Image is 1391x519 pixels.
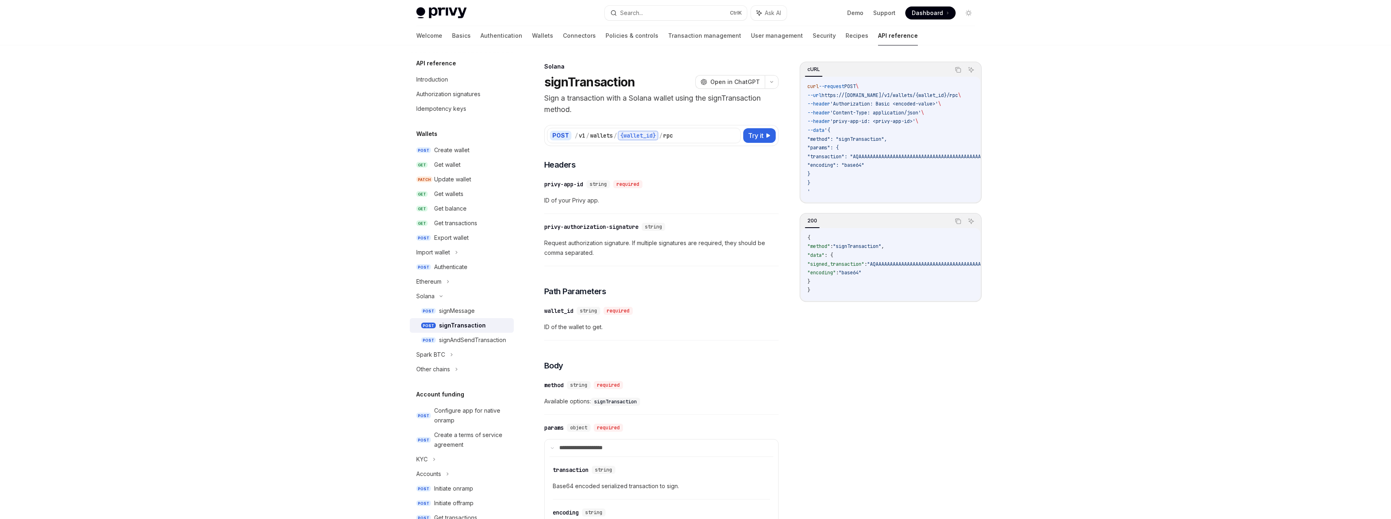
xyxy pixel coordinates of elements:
[618,131,658,140] div: {wallet_id}
[846,26,868,45] a: Recipes
[663,131,673,140] div: rpc
[410,101,514,116] a: Idempotency keys
[659,131,662,140] div: /
[807,235,810,241] span: {
[824,127,830,134] span: '{
[416,500,431,506] span: POST
[416,191,428,197] span: GET
[586,131,589,140] div: /
[807,101,830,107] span: --header
[830,101,938,107] span: 'Authorization: Basic <encoded-value>'
[544,223,638,231] div: privy-authorization-signature
[614,131,617,140] div: /
[544,381,564,389] div: method
[439,335,506,345] div: signAndSendTransaction
[544,322,779,332] span: ID of the wallet to get.
[668,26,741,45] a: Transaction management
[544,180,583,188] div: privy-app-id
[645,224,662,230] span: string
[410,172,514,187] a: PATCHUpdate wallet
[434,430,509,450] div: Create a terms of service agreement
[410,318,514,333] a: POSTsignTransaction
[416,162,428,168] span: GET
[480,26,522,45] a: Authentication
[807,278,810,285] span: }
[864,261,867,267] span: :
[544,286,606,297] span: Path Parameters
[563,26,596,45] a: Connectors
[434,160,461,170] div: Get wallet
[421,337,436,343] span: POST
[575,131,578,140] div: /
[585,509,602,516] span: string
[613,180,642,188] div: required
[605,6,747,20] button: Search...CtrlK
[807,136,887,142] span: "method": "signTransaction",
[751,26,803,45] a: User management
[604,307,633,315] div: required
[544,360,563,371] span: Body
[807,269,836,276] span: "encoding"
[416,89,480,99] div: Authorization signatures
[830,243,833,250] span: :
[807,261,864,267] span: "signed_transaction"
[595,467,612,473] span: string
[434,204,467,213] div: Get balance
[416,235,431,241] span: POST
[410,143,514,157] a: POSTCreate wallet
[434,262,467,272] div: Authenticate
[878,26,918,45] a: API reference
[966,216,976,226] button: Ask AI
[416,220,428,226] span: GET
[416,147,431,153] span: POST
[434,484,473,493] div: Initiate onramp
[416,364,450,374] div: Other chains
[416,7,467,19] img: light logo
[881,243,884,250] span: ,
[921,110,924,116] span: \
[570,382,587,388] span: string
[410,260,514,274] a: POSTAuthenticate
[938,101,941,107] span: \
[416,264,431,270] span: POST
[807,83,819,90] span: curl
[544,396,779,406] span: Available options:
[410,157,514,172] a: GETGet wallet
[553,466,588,474] div: transaction
[836,269,839,276] span: :
[813,26,836,45] a: Security
[590,181,607,187] span: string
[416,206,428,212] span: GET
[953,216,963,226] button: Copy the contents from the code block
[544,424,564,432] div: params
[410,333,514,347] a: POSTsignAndSendTransaction
[765,9,781,17] span: Ask AI
[606,26,658,45] a: Policies & controls
[434,406,509,425] div: Configure app for native onramp
[421,323,436,329] span: POST
[824,252,833,258] span: : {
[594,424,623,432] div: required
[807,127,824,134] span: --data
[620,8,643,18] div: Search...
[416,350,445,360] div: Spark BTC
[434,189,463,199] div: Get wallets
[873,9,896,17] a: Support
[416,291,435,301] div: Solana
[416,486,431,492] span: POST
[807,287,810,293] span: }
[416,75,448,84] div: Introduction
[544,93,779,115] p: Sign a transaction with a Solana wallet using the signTransaction method.
[434,233,469,243] div: Export wallet
[421,308,436,314] span: POST
[748,131,764,140] span: Try it
[912,9,943,17] span: Dashboard
[544,196,779,205] span: ID of your Privy app.
[416,129,437,139] h5: Wallets
[416,104,466,114] div: Idempotency keys
[416,248,450,257] div: Import wallet
[434,145,469,155] div: Create wallet
[915,118,918,125] span: \
[905,6,956,19] a: Dashboard
[751,6,787,20] button: Ask AI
